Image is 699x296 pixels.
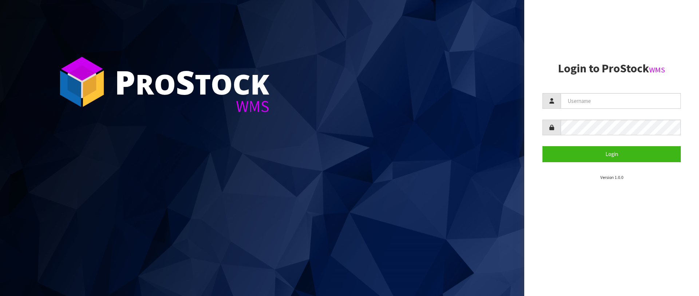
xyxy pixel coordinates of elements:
[115,98,269,115] div: WMS
[115,65,269,98] div: ro tock
[561,93,681,109] input: Username
[55,55,109,109] img: ProStock Cube
[649,65,665,75] small: WMS
[115,60,135,104] span: P
[542,62,681,75] h2: Login to ProStock
[542,146,681,162] button: Login
[600,175,623,180] small: Version 1.0.0
[176,60,195,104] span: S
